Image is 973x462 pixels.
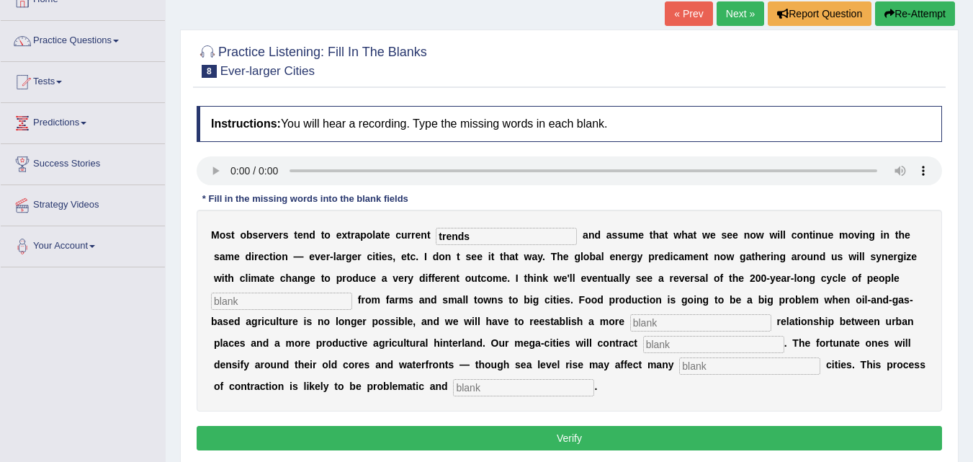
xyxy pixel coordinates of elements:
b: e [647,272,653,284]
b: t [407,251,411,262]
b: e [336,229,342,241]
b: r [766,251,770,262]
b: s [636,272,642,284]
b: u [401,229,408,241]
b: m [684,251,693,262]
b: l [783,229,786,241]
b: e [562,272,568,284]
b: n [714,251,720,262]
b: y [537,251,542,262]
b: e [693,251,699,262]
b: r [341,251,345,262]
b: . [416,251,418,262]
b: u [359,272,365,284]
b: h [557,251,563,262]
b: u [807,251,814,262]
b: v [315,251,320,262]
b: i [379,251,382,262]
b: e [297,229,303,241]
b: g [869,229,875,241]
b: c [673,251,678,262]
b: o [801,251,807,262]
b: e [310,272,315,284]
b: t [500,251,503,262]
b: T [551,251,557,262]
b: a [509,251,515,262]
b: e [592,272,598,284]
b: a [596,251,601,262]
b: s [694,272,700,284]
b: w [769,229,777,241]
b: u [607,272,614,284]
b: f [431,272,435,284]
b: e [370,272,376,284]
a: Success Stories [1,144,165,180]
b: r [669,272,673,284]
b: t [321,272,325,284]
b: c [792,229,797,241]
input: blank [453,379,594,396]
b: i [273,251,276,262]
b: i [425,272,428,284]
b: d [309,229,315,241]
b: e [911,251,917,262]
b: m [629,229,638,241]
b: e [477,251,483,262]
b: e [471,251,477,262]
b: g [740,251,746,262]
b: c [395,229,401,241]
b: a [336,251,342,262]
b: n [282,251,288,262]
b: b [589,251,596,262]
b: i [903,251,906,262]
small: Ever-larger Cities [220,64,315,78]
b: r [254,251,258,262]
b: u [623,229,629,241]
b: s [871,251,876,262]
b: e [435,272,441,284]
b: o [240,229,246,241]
b: e [685,272,691,284]
b: l [862,251,865,262]
b: a [260,272,266,284]
b: y [408,272,413,284]
b: d [419,272,426,284]
b: v [854,229,860,241]
b: e [727,229,732,241]
b: l [333,251,336,262]
b: t [269,251,273,262]
b: t [694,229,697,241]
b: n [883,229,889,241]
b: r [279,229,282,241]
b: s [214,251,220,262]
b: w [702,229,710,241]
b: t [231,229,235,241]
b: t [456,272,459,284]
b: n [774,251,780,262]
input: blank [643,336,784,353]
b: t [375,251,379,262]
b: a [382,272,387,284]
b: t [347,229,351,241]
b: e [609,251,615,262]
b: o [465,272,472,284]
div: * Fill in the missing words into the blank fields [197,192,414,206]
b: e [905,229,910,241]
b: l [601,251,604,262]
b: h [286,272,292,284]
b: o [324,272,331,284]
b: I [516,272,519,284]
b: y [624,272,630,284]
b: g [574,251,580,262]
b: u [471,272,477,284]
b: h [755,251,761,262]
b: l [372,229,375,241]
b: h [681,229,688,241]
b: n [744,229,750,241]
b: w [554,272,562,284]
b: e [351,251,357,262]
b: i [812,229,815,241]
b: b [246,229,253,241]
b: a [292,272,297,284]
b: o [439,251,445,262]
